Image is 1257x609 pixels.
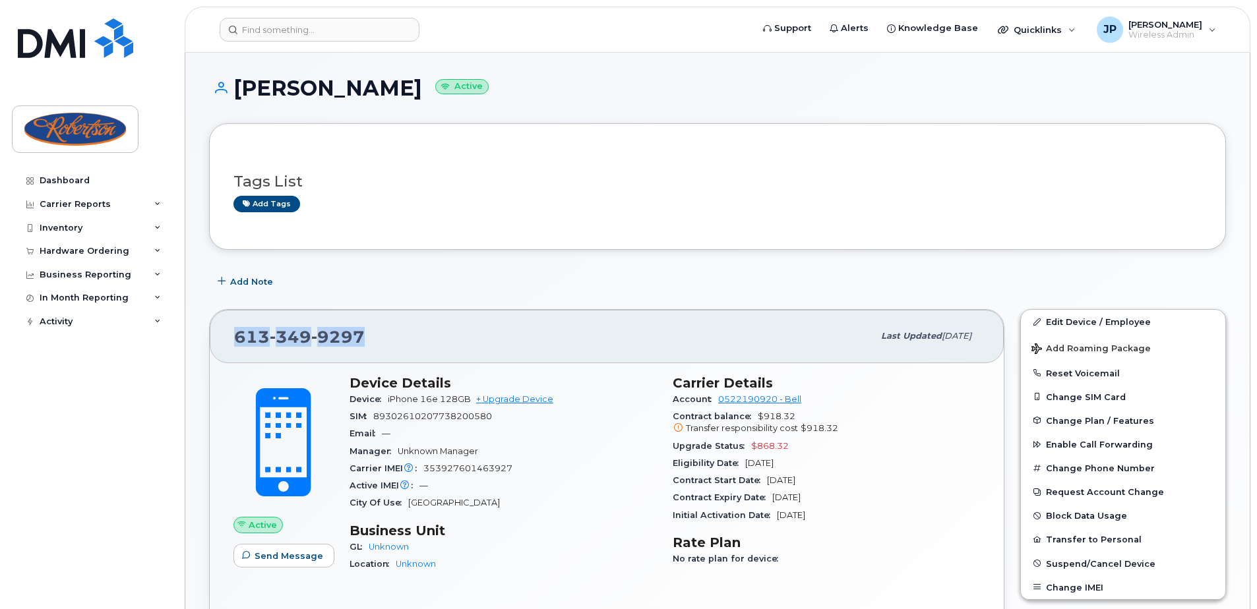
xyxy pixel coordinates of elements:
span: — [419,480,428,490]
span: Add Roaming Package [1031,343,1151,356]
span: Upgrade Status [673,441,751,451]
a: Unknown [369,542,409,552]
span: 613 [234,327,365,347]
span: Device [350,394,388,404]
button: Enable Call Forwarding [1021,432,1225,456]
span: Active IMEI [350,480,419,490]
h3: Business Unit [350,523,657,538]
span: Add Note [230,275,273,288]
span: Initial Activation Date [673,510,777,520]
a: 0522190920 - Bell [718,394,801,404]
span: Enable Call Forwarding [1046,440,1153,449]
span: [DATE] [767,475,795,485]
span: — [382,428,390,438]
span: SIM [350,411,373,421]
button: Reset Voicemail [1021,361,1225,385]
span: Change Plan / Features [1046,415,1154,425]
small: Active [435,79,489,94]
button: Send Message [233,544,334,567]
button: Add Roaming Package [1021,334,1225,361]
span: [DATE] [777,510,805,520]
button: Block Data Usage [1021,504,1225,527]
button: Change Plan / Features [1021,409,1225,432]
a: Add tags [233,196,300,212]
h3: Carrier Details [673,375,980,391]
span: Transfer responsibility cost [686,423,798,433]
span: City Of Use [350,498,408,507]
span: Send Message [255,550,323,562]
span: $918.32 [801,423,838,433]
span: 9297 [311,327,365,347]
span: Manager [350,446,398,456]
span: 349 [270,327,311,347]
span: Carrier IMEI [350,463,423,473]
button: Change IMEI [1021,575,1225,599]
span: Contract balance [673,411,758,421]
span: [DATE] [745,458,774,468]
span: [DATE] [942,331,971,341]
a: + Upgrade Device [476,394,553,404]
button: Change Phone Number [1021,456,1225,480]
h3: Tags List [233,173,1202,190]
span: $868.32 [751,441,789,451]
button: Transfer to Personal [1021,527,1225,551]
h3: Device Details [350,375,657,391]
a: Unknown [396,559,436,569]
button: Suspend/Cancel Device [1021,552,1225,575]
button: Change SIM Card [1021,385,1225,409]
span: Account [673,394,718,404]
span: iPhone 16e 128GB [388,394,471,404]
button: Add Note [209,270,284,293]
span: Eligibility Date [673,458,745,468]
span: GL [350,542,369,552]
button: Request Account Change [1021,480,1225,504]
span: Suspend/Cancel Device [1046,558,1155,568]
span: [DATE] [772,492,801,502]
span: No rate plan for device [673,554,785,564]
span: [GEOGRAPHIC_DATA] [408,498,500,507]
span: Location [350,559,396,569]
h3: Rate Plan [673,535,980,550]
span: 89302610207738200580 [373,411,492,421]
span: Unknown Manager [398,446,478,456]
span: Email [350,428,382,438]
span: Last updated [881,331,942,341]
span: $918.32 [673,411,980,435]
h1: [PERSON_NAME] [209,76,1226,100]
span: Contract Expiry Date [673,492,772,502]
span: Contract Start Date [673,475,767,485]
span: 353927601463927 [423,463,512,473]
a: Edit Device / Employee [1021,310,1225,333]
span: Active [249,519,277,531]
